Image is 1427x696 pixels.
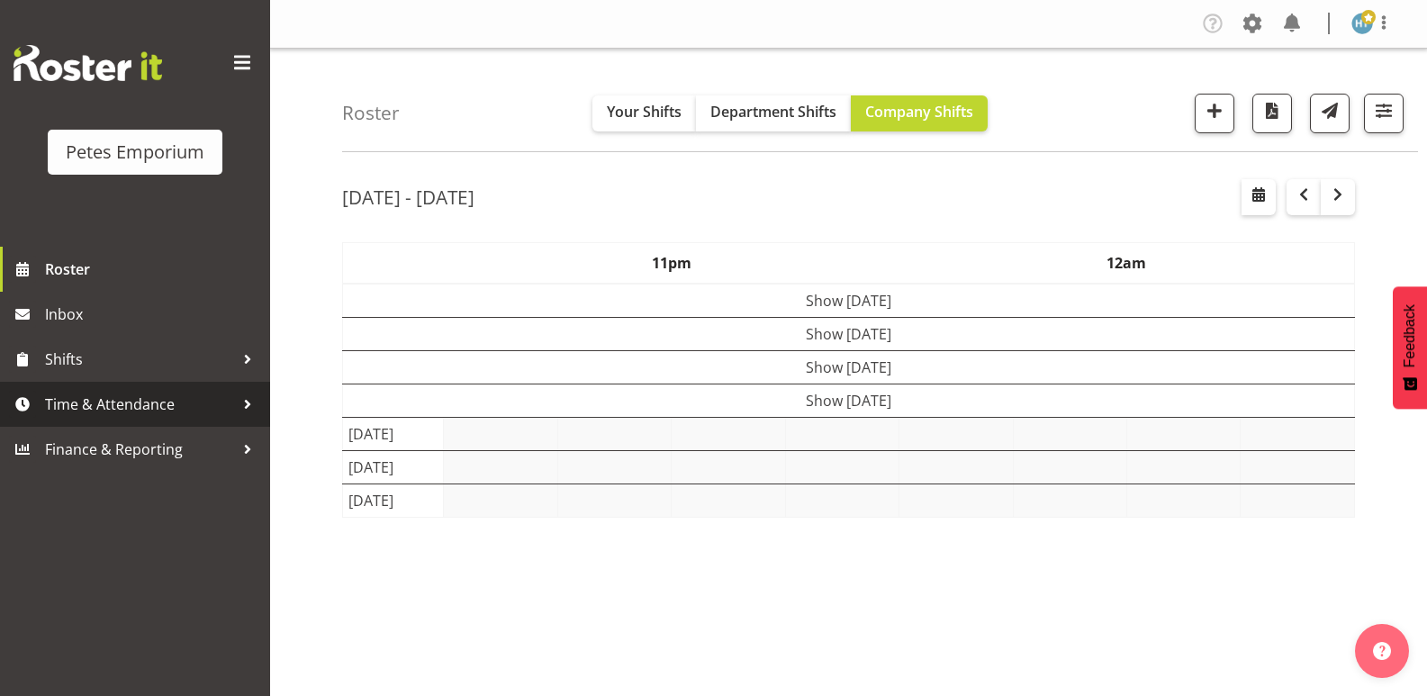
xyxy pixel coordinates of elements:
[343,484,444,517] td: [DATE]
[1252,94,1292,133] button: Download a PDF of the roster according to the set date range.
[1310,94,1350,133] button: Send a list of all shifts for the selected filtered period to all rostered employees.
[1242,179,1276,215] button: Select a specific date within the roster.
[696,95,851,131] button: Department Shifts
[607,102,682,122] span: Your Shifts
[343,284,1355,318] td: Show [DATE]
[342,185,474,209] h2: [DATE] - [DATE]
[1364,94,1404,133] button: Filter Shifts
[66,139,204,166] div: Petes Emporium
[343,350,1355,384] td: Show [DATE]
[14,45,162,81] img: Rosterit website logo
[899,242,1355,284] th: 12am
[343,417,444,450] td: [DATE]
[1195,94,1234,133] button: Add a new shift
[1351,13,1373,34] img: helena-tomlin701.jpg
[592,95,696,131] button: Your Shifts
[444,242,899,284] th: 11pm
[1373,642,1391,660] img: help-xxl-2.png
[45,256,261,283] span: Roster
[710,102,836,122] span: Department Shifts
[865,102,973,122] span: Company Shifts
[851,95,988,131] button: Company Shifts
[1393,286,1427,409] button: Feedback - Show survey
[343,384,1355,417] td: Show [DATE]
[45,301,261,328] span: Inbox
[45,436,234,463] span: Finance & Reporting
[1402,304,1418,367] span: Feedback
[343,450,444,484] td: [DATE]
[343,317,1355,350] td: Show [DATE]
[45,346,234,373] span: Shifts
[342,103,400,123] h4: Roster
[45,391,234,418] span: Time & Attendance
